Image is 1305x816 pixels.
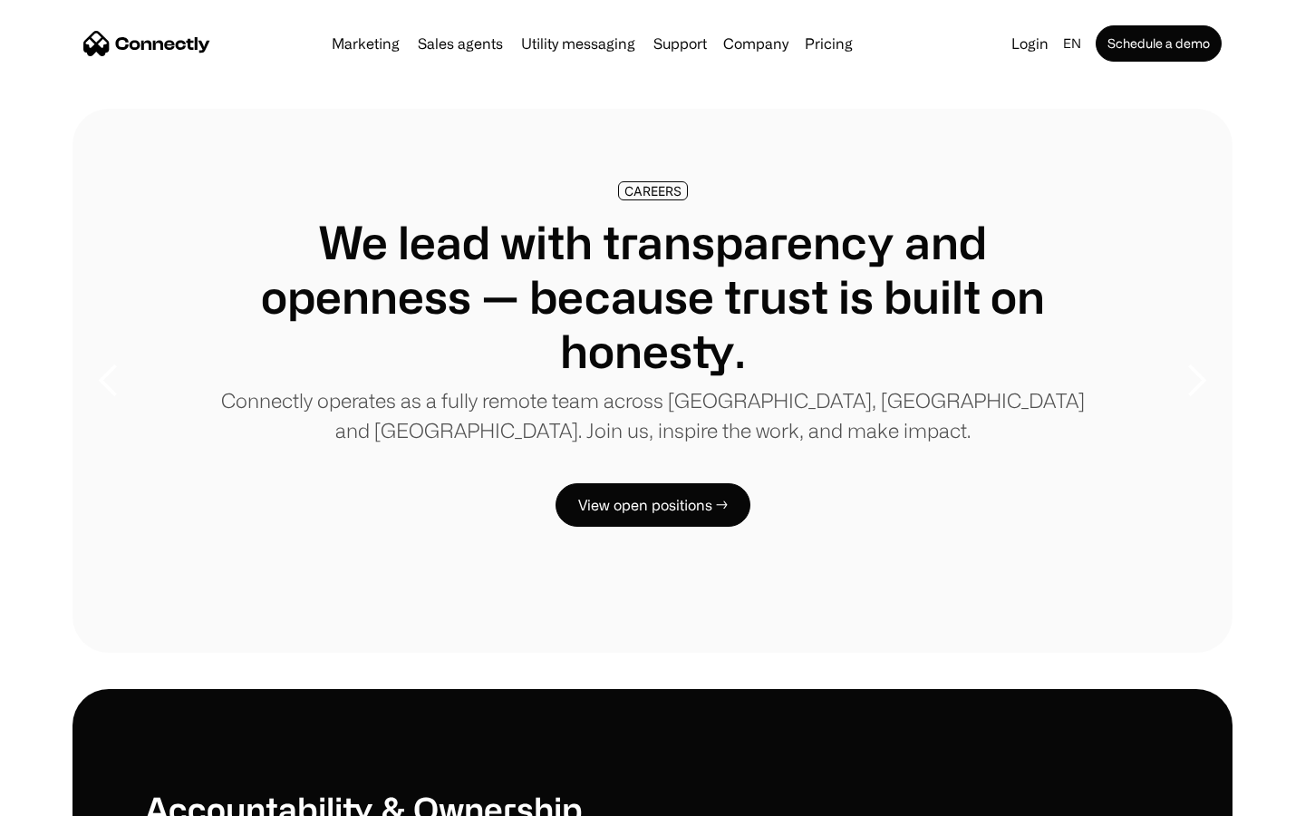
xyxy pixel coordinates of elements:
h1: We lead with transparency and openness — because trust is built on honesty. [217,215,1087,378]
a: Utility messaging [514,36,643,51]
a: Login [1004,31,1056,56]
a: Pricing [797,36,860,51]
aside: Language selected: English [18,782,109,810]
a: Support [646,36,714,51]
ul: Language list [36,784,109,810]
div: en [1063,31,1081,56]
a: View open positions → [556,483,750,527]
a: Schedule a demo [1096,25,1222,62]
a: Marketing [324,36,407,51]
a: Sales agents [411,36,510,51]
div: Company [723,31,788,56]
p: Connectly operates as a fully remote team across [GEOGRAPHIC_DATA], [GEOGRAPHIC_DATA] and [GEOGRA... [217,385,1087,445]
div: CAREERS [624,184,681,198]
